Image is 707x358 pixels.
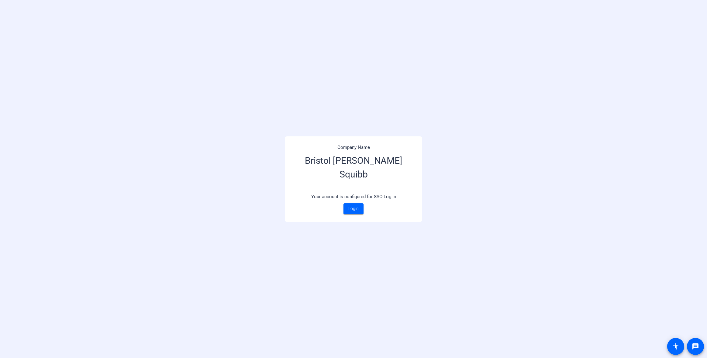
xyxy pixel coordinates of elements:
span: Login [348,205,359,212]
mat-icon: accessibility [672,343,679,350]
p: Your account is configured for SSO Log in [293,190,414,203]
h3: Bristol [PERSON_NAME] Squibb [293,151,414,190]
mat-icon: message [692,343,699,350]
p: Company Name [293,144,414,151]
a: Login [343,203,364,214]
